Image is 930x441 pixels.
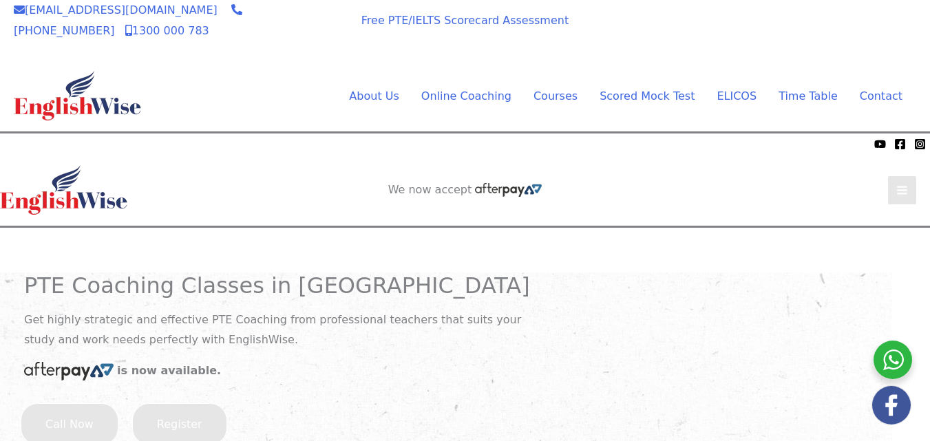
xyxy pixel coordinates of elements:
a: Call Now [21,418,118,431]
a: Instagram [914,138,926,150]
span: Scored Mock Test [600,89,695,103]
a: Time TableMenu Toggle [768,86,849,107]
img: white-facebook.png [872,386,911,424]
img: Afterpay-Logo [83,140,121,148]
a: CoursesMenu Toggle [522,86,589,107]
a: Contact [849,86,902,107]
aside: Header Widget 2 [381,183,549,197]
img: Afterpay-Logo [276,40,314,47]
a: Scored Mock TestMenu Toggle [589,86,706,107]
b: is now available. [117,364,221,377]
nav: Site Navigation: Main Menu [316,86,902,107]
img: cropped-ew-logo [14,71,141,120]
aside: Header Widget 1 [675,8,916,52]
span: We now accept [263,10,327,37]
span: ELICOS [717,89,757,103]
a: [PHONE_NUMBER] [14,3,242,37]
a: AI SCORED PTE SOFTWARE REGISTER FOR FREE SOFTWARE TRIAL [359,239,572,266]
span: Courses [533,89,578,103]
a: About UsMenu Toggle [338,86,410,107]
img: Afterpay-Logo [24,362,114,380]
a: 1300 000 783 [125,24,209,37]
h1: PTE Coaching Classes in [GEOGRAPHIC_DATA] [24,272,530,299]
span: Time Table [779,89,838,103]
a: Facebook [894,138,906,150]
span: Online Coaching [421,89,511,103]
a: ELICOS [706,86,768,107]
span: We now accept [7,137,80,151]
img: Afterpay-Logo [475,183,542,197]
p: Get highly strategic and effective PTE Coaching from professional teachers that suits your study ... [24,310,530,350]
span: About Us [349,89,399,103]
a: Free PTE/IELTS Scorecard Assessment [361,14,569,27]
a: Register [132,418,227,431]
aside: Header Widget 1 [345,228,586,272]
a: [EMAIL_ADDRESS][DOMAIN_NAME] [14,3,218,17]
a: Online CoachingMenu Toggle [410,86,522,107]
span: We now accept [388,183,472,197]
a: YouTube [874,138,886,150]
a: AI SCORED PTE SOFTWARE REGISTER FOR FREE SOFTWARE TRIAL [690,19,902,46]
span: Contact [860,89,902,103]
